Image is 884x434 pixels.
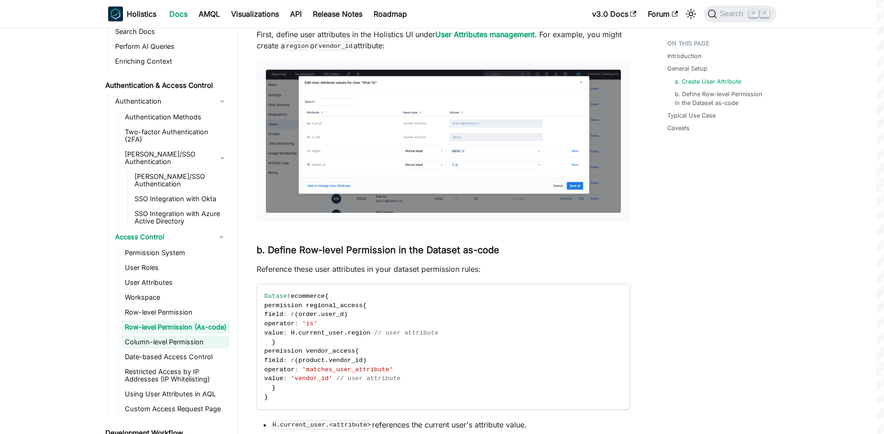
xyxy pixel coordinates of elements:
img: Holistics [108,7,123,21]
span: value [265,375,284,382]
a: b. Define Row-level Permission in the Dataset as-code [675,90,767,107]
p: Reference these user attributes in your dataset permission rules: [257,263,630,275]
a: Typical Use Case [667,111,716,120]
span: . [325,357,329,364]
a: User Attributes [122,276,230,289]
span: 'is' [302,320,317,327]
a: Search Docs [112,25,230,38]
a: Workspace [122,291,230,304]
code: vendor_id [317,41,354,51]
span: ) [363,357,367,364]
a: [PERSON_NAME]/SSO Authentication [122,148,230,168]
span: ) [344,311,348,318]
span: Dataset [265,293,291,300]
code: region [285,41,310,51]
span: } [272,339,276,346]
a: Access Control [112,230,213,244]
span: } [272,384,276,391]
a: Perform AI Queries [112,40,230,53]
span: // user attribute [374,329,439,336]
a: Enriching Context [112,55,230,68]
a: Caveats [667,124,690,132]
a: Forum [642,7,684,21]
span: : [283,375,287,382]
span: permission vendor_access [265,348,355,355]
span: r [291,357,295,364]
span: r [291,311,295,318]
a: Docs [164,7,193,21]
span: { [325,293,329,300]
span: current_user [298,329,344,336]
a: Row-level Permission [122,306,230,319]
p: First, define user attributes in the Holistics UI under . For example, you might create a or attr... [257,29,630,51]
span: vendor_id [329,357,362,364]
img: User Attributes management [266,70,621,213]
a: AMQL [193,7,226,21]
a: Restricted Access by IP Addresses (IP Whitelisting) [122,365,230,386]
span: : [295,366,298,373]
span: 'matches_user_attribute' [302,366,393,373]
a: User Roles [122,261,230,274]
a: Authentication [112,94,230,109]
a: Using User Attributes in AQL [122,388,230,401]
span: { [363,302,367,309]
a: Visualizations [226,7,284,21]
span: } [265,394,268,401]
button: Collapse sidebar category 'Access Control' [213,230,230,244]
span: order [298,311,317,318]
span: : [283,357,287,364]
a: API [284,7,307,21]
a: Release Notes [307,7,368,21]
kbd: ⌘ [749,9,758,18]
span: operator [265,320,295,327]
span: . [317,311,321,318]
a: Introduction [667,52,702,60]
button: Switch between dark and light mode (currently light mode) [684,7,698,21]
code: H.current_user.<attribute> [271,420,372,429]
a: Permission System [122,246,230,259]
span: region [348,329,370,336]
a: HolisticsHolistics [108,7,156,21]
span: { [355,348,359,355]
span: . [344,329,348,336]
a: Column-level Permission [122,335,230,349]
span: product [298,357,325,364]
li: references the current user's attribute value. [271,419,630,430]
a: Row-level Permission (As-code) [122,321,230,334]
span: Search [717,10,749,18]
span: 'vendor_id' [291,375,333,382]
span: value [265,329,284,336]
a: General Setup [667,64,707,73]
span: field [265,311,284,318]
a: Two-factor Authentication (2FA) [122,125,230,146]
kbd: K [760,9,769,18]
button: Search (Command+K) [704,6,776,22]
span: user_d [321,311,344,318]
span: : [283,311,287,318]
span: ( [295,311,298,318]
a: Authentication Methods [122,111,230,124]
a: Roadmap [368,7,413,21]
span: . [295,329,298,336]
a: SSO Integration with Okta [132,192,230,205]
a: [PERSON_NAME]/SSO Authentication [132,170,230,191]
span: // user attribute [336,375,401,382]
span: permission regional_access [265,302,363,309]
a: v3.0 Docs [587,7,642,21]
a: a. Create User Attribute [675,77,741,86]
span: field [265,357,284,364]
span: ( [295,357,298,364]
a: Authentication & Access Control [103,79,230,92]
span: H [291,329,295,336]
a: User Attributes management [435,30,535,39]
h3: b. Define Row-level Permission in the Dataset as-code [257,244,630,256]
a: Custom Access Request Page [122,402,230,415]
nav: Docs sidebar [99,28,238,434]
span: : [295,320,298,327]
a: SSO Integration with Azure Active Directory [132,207,230,228]
a: Date-based Access Control [122,350,230,363]
span: operator [265,366,295,373]
span: ecommerce [291,293,325,300]
span: : [283,329,287,336]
